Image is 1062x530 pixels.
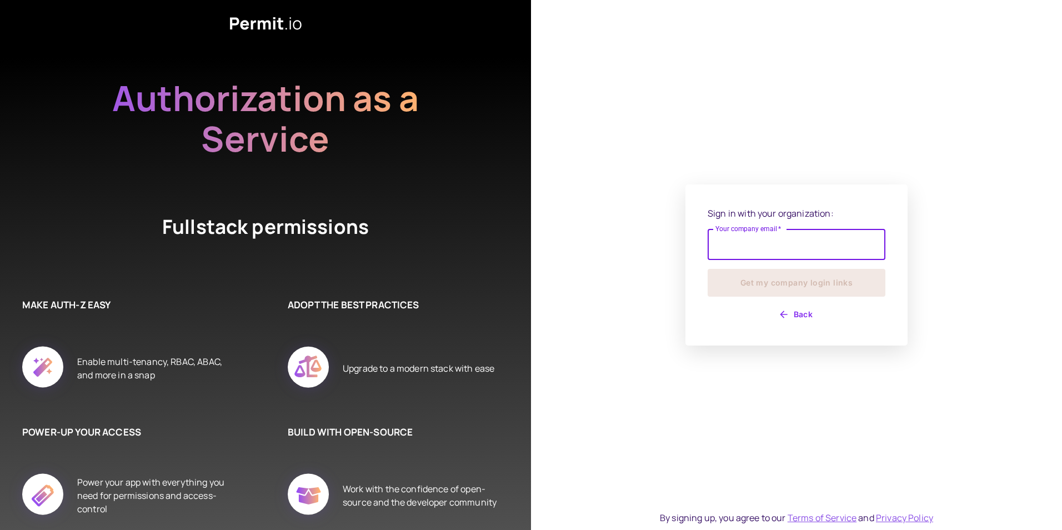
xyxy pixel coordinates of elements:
[343,461,498,530] div: Work with the confidence of open-source and the developer community
[77,334,232,403] div: Enable multi-tenancy, RBAC, ABAC, and more in a snap
[788,512,856,524] a: Terms of Service
[708,207,885,220] p: Sign in with your organization:
[121,213,410,253] h4: Fullstack permissions
[660,511,933,524] div: By signing up, you agree to our and
[708,306,885,323] button: Back
[343,334,494,403] div: Upgrade to a modern stack with ease
[288,298,498,312] h6: ADOPT THE BEST PRACTICES
[77,78,454,159] h2: Authorization as a Service
[22,425,232,439] h6: POWER-UP YOUR ACCESS
[22,298,232,312] h6: MAKE AUTH-Z EASY
[288,425,498,439] h6: BUILD WITH OPEN-SOURCE
[708,269,885,297] button: Get my company login links
[876,512,933,524] a: Privacy Policy
[715,224,782,233] label: Your company email
[77,461,232,530] div: Power your app with everything you need for permissions and access-control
